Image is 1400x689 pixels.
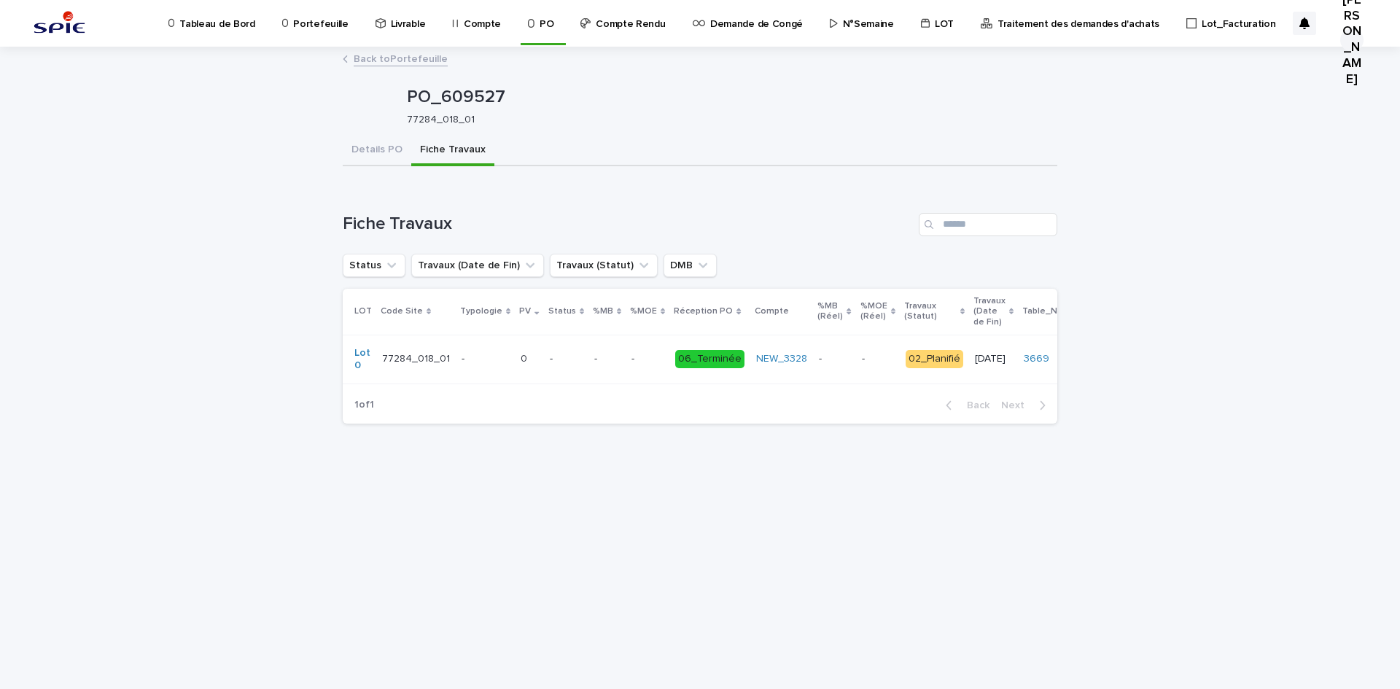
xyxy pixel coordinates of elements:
p: 77284_018_01 [382,350,453,365]
p: 0 [521,350,530,365]
button: Back [934,399,995,412]
p: PV [519,303,531,319]
p: Réception PO [674,303,733,319]
a: Lot 0 [354,347,370,372]
button: Next [995,399,1057,412]
button: Details PO [343,136,411,166]
p: LOT [354,303,372,319]
img: svstPd6MQfCT1uX1QGkG [29,9,90,38]
p: - [550,353,583,365]
span: Back [958,400,989,410]
div: 02_Planifié [906,350,963,368]
p: 77284_018_01 [407,114,1046,126]
button: Status [343,254,405,277]
p: Travaux (Date de Fin) [973,293,1006,330]
button: Travaux (Date de Fin) [411,254,544,277]
p: %MOE [630,303,657,319]
input: Search [919,213,1057,236]
p: %MOE (Réel) [860,298,887,325]
p: 1 of 1 [343,387,386,423]
p: Table_N°FD [1022,303,1073,319]
p: - [631,350,637,365]
p: Code Site [381,303,423,319]
a: 3669 [1024,353,1049,365]
p: Travaux (Statut) [904,298,957,325]
div: 06_Terminée [675,350,744,368]
button: Fiche Travaux [411,136,494,166]
p: [DATE] [975,353,1012,365]
p: Status [548,303,576,319]
p: %MB (Réel) [817,298,843,325]
a: NEW_3328 [756,353,807,365]
div: [PERSON_NAME] [1340,28,1364,52]
p: PO_609527 [407,87,1051,108]
p: - [594,350,600,365]
a: Back toPortefeuille [354,50,448,66]
p: - [862,350,868,365]
p: %MB [593,303,613,319]
button: Travaux (Statut) [550,254,658,277]
h1: Fiche Travaux [343,214,913,235]
button: DMB [664,254,717,277]
p: - [819,350,825,365]
p: - [462,353,509,365]
p: Compte [755,303,789,319]
p: Typologie [460,303,502,319]
span: Next [1001,400,1033,410]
